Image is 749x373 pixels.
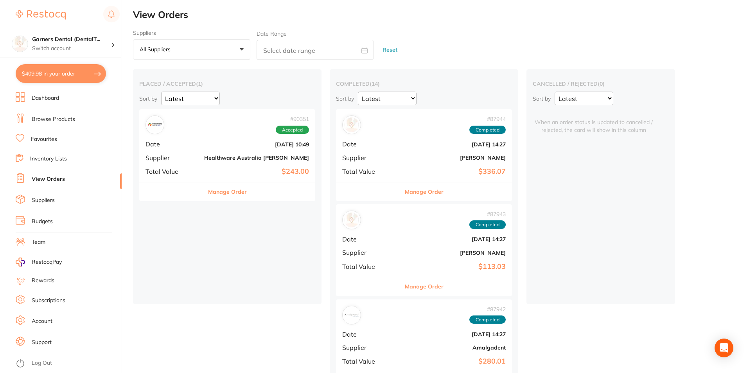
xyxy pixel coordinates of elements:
button: All suppliers [133,39,250,60]
b: $336.07 [401,168,506,176]
a: Subscriptions [32,297,65,305]
b: $113.03 [401,263,506,271]
p: All suppliers [140,46,174,53]
b: Amalgadent [401,344,506,351]
img: Henry Schein Halas [344,117,359,132]
b: [DATE] 14:27 [401,331,506,337]
span: Supplier [342,249,395,256]
div: Open Intercom Messenger [715,339,733,357]
span: Supplier [145,154,198,161]
b: [DATE] 10:49 [204,141,309,148]
a: Dashboard [32,94,59,102]
a: Restocq Logo [16,6,66,24]
span: # 87944 [469,116,506,122]
img: Garners Dental (DentalTown 5) [12,36,28,52]
span: Date [342,331,395,338]
span: Total Value [342,168,395,175]
span: Total Value [342,263,395,270]
label: Suppliers [133,30,250,36]
p: Switch account [32,45,111,52]
h2: placed / accepted ( 1 ) [139,80,315,87]
input: Select date range [257,40,374,60]
span: Date [145,141,198,148]
button: Manage Order [208,182,247,201]
a: Rewards [32,277,54,285]
span: Supplier [342,154,395,161]
h2: View Orders [133,9,749,20]
span: RestocqPay [32,258,62,266]
p: Sort by [336,95,354,102]
img: Adam Dental [344,213,359,227]
img: Restocq Logo [16,10,66,20]
span: Accepted [276,126,309,134]
a: Budgets [32,218,53,225]
b: $280.01 [401,357,506,366]
b: [PERSON_NAME] [401,155,506,161]
p: Sort by [139,95,157,102]
img: Healthware Australia Ridley [147,117,162,132]
img: Amalgadent [344,308,359,323]
span: Completed [469,220,506,229]
span: Total Value [145,168,198,175]
a: Suppliers [32,196,55,204]
b: [PERSON_NAME] [401,250,506,256]
a: Account [32,317,52,325]
span: When an order status is updated to cancelled / rejected, the card will show in this column [533,109,655,134]
a: View Orders [32,175,65,183]
span: Completed [469,315,506,324]
span: # 87942 [469,306,506,312]
a: Browse Products [32,115,75,123]
img: RestocqPay [16,258,25,267]
a: Log Out [32,359,52,367]
p: Sort by [533,95,551,102]
span: Supplier [342,344,395,351]
span: Total Value [342,358,395,365]
b: [DATE] 14:27 [401,141,506,148]
h2: completed ( 14 ) [336,80,512,87]
h2: cancelled / rejected ( 0 ) [533,80,669,87]
a: Support [32,339,52,346]
button: Reset [380,40,400,60]
span: # 90351 [276,116,309,122]
span: Date [342,236,395,243]
a: Favourites [31,135,57,143]
a: RestocqPay [16,258,62,267]
a: Team [32,238,45,246]
b: [DATE] 14:27 [401,236,506,242]
h4: Garners Dental (DentalTown 5) [32,36,111,43]
span: Date [342,141,395,148]
label: Date Range [257,31,287,37]
button: $409.98 in your order [16,64,106,83]
button: Manage Order [405,277,444,296]
span: # 87943 [469,211,506,217]
button: Log Out [16,357,119,370]
b: Healthware Australia [PERSON_NAME] [204,155,309,161]
a: Inventory Lists [30,155,67,163]
span: Completed [469,126,506,134]
div: Healthware Australia Ridley#90351AcceptedDate[DATE] 10:49SupplierHealthware Australia [PERSON_NAM... [139,109,315,201]
button: Manage Order [405,182,444,201]
b: $243.00 [204,168,309,176]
